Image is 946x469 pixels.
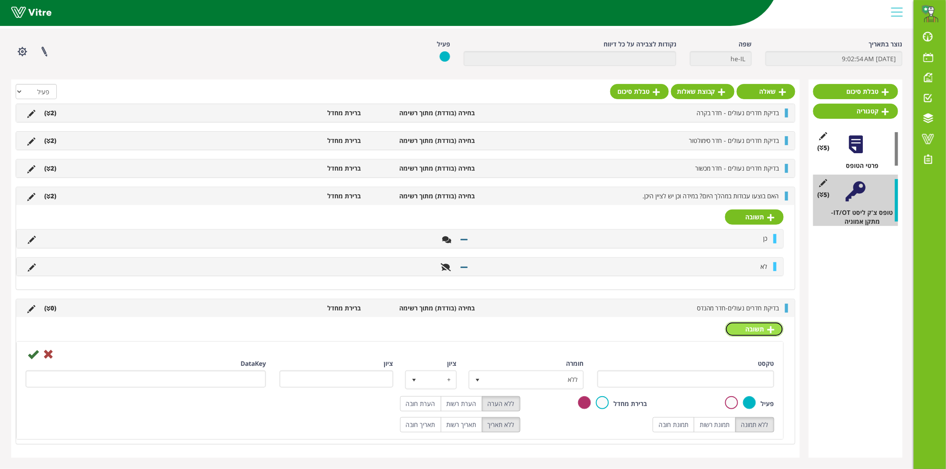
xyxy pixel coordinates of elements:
li: בחירה (בודדת) מתוך רשימה [365,192,479,201]
span: (5 ) [818,143,830,152]
label: ללא הערה [482,396,520,411]
li: ברירת מחדל [251,109,365,117]
li: בחירה (בודדת) מתוך רשימה [365,109,479,117]
span: האם בוצעו עבודות במהלך היום? במידה וכן יש לציין היכן. [642,192,779,200]
label: תמונת רשות [694,417,736,432]
a: טבלת סיכום [610,84,669,99]
li: ברירת מחדל [251,304,365,313]
a: שאלה [737,84,795,99]
li: (2 ) [40,192,61,201]
label: פעיל [437,40,450,49]
label: שפה [739,40,752,49]
img: yes [439,51,450,62]
span: כן [764,234,768,243]
a: תשובה [725,209,784,225]
label: ברירת מחדל [614,399,647,408]
span: בדיקת חדרים נעולים-חדר מהנדס [697,304,779,312]
label: ללא תאריך [482,417,520,432]
li: בחירה (בודדת) מתוך רשימה [365,136,479,145]
div: פרטי הטופס [820,161,898,170]
a: תשובה [725,322,784,337]
label: ציון [448,359,457,368]
label: הערת רשות [441,396,482,411]
li: (0 ) [40,304,61,313]
span: ללא [486,372,583,388]
a: קטגוריה [813,104,898,119]
label: חומרה [566,359,584,368]
span: + [422,372,456,388]
label: נוצר בתאריך [869,40,903,49]
li: בחירה (בודדת) מתוך רשימה [365,164,479,173]
span: select [470,372,486,388]
span: בדיקת חדרים נעולים - חדר סימולטור [689,136,779,145]
span: לא [761,262,768,271]
label: פעיל [761,399,774,408]
label: DataKey [241,359,266,368]
a: טבלת סיכום [813,84,898,99]
label: תמונת חובה [653,417,694,432]
label: תאריך רשות [441,417,482,432]
li: בחירה (בודדת) מתוך רשימה [365,304,479,313]
span: בדיקת חדרים נעולים - חדר מכשור [695,164,779,172]
span: (5 ) [818,190,830,199]
li: ברירת מחדל [251,164,365,173]
span: select [406,372,422,388]
label: טקסט [758,359,774,368]
li: ברירת מחדל [251,136,365,145]
li: (2 ) [40,164,61,173]
a: קבוצת שאלות [671,84,735,99]
img: 897bc536-eca2-4555-8113-f4e94471148c.png [921,4,939,22]
label: נקודות לצבירה על כל דיווח [604,40,676,49]
label: הערת חובה [400,396,441,411]
div: טופס צ'ק ליסט IT/OT- מתקן אמוניה [820,208,898,226]
label: ציון [384,359,393,368]
li: (2 ) [40,136,61,145]
label: ללא תמונה [735,417,774,432]
span: בדיקת חדרים נעולים - חדר בקרה [697,109,779,117]
li: ברירת מחדל [251,192,365,201]
li: (2 ) [40,109,61,117]
label: תאריך חובה [400,417,441,432]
